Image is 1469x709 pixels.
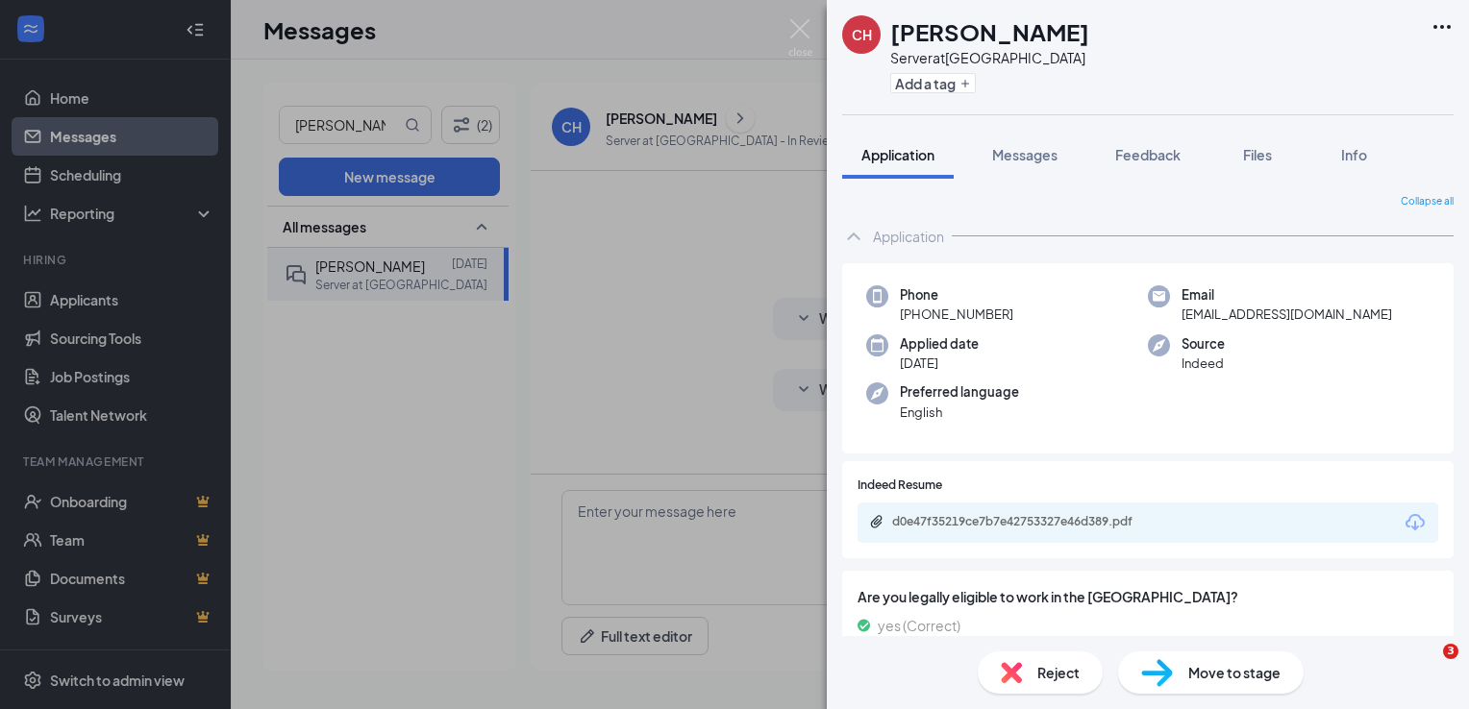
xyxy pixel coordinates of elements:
span: Info [1341,146,1367,163]
span: Phone [900,285,1013,305]
span: Messages [992,146,1058,163]
button: PlusAdd a tag [890,73,976,93]
span: [PHONE_NUMBER] [900,305,1013,324]
span: Collapse all [1401,194,1454,209]
span: Files [1243,146,1272,163]
span: English [900,403,1019,422]
span: Email [1182,285,1392,305]
div: d0e47f35219ce7b7e42753327e46d389.pdf [892,514,1161,529]
svg: Plus [959,78,971,89]
span: Application [861,146,934,163]
span: Are you legally eligible to work in the [GEOGRAPHIC_DATA]? [858,586,1438,607]
svg: Paperclip [869,514,884,529]
h1: [PERSON_NAME] [890,15,1089,48]
svg: Download [1404,511,1427,534]
span: Reject [1037,662,1080,683]
span: Source [1182,334,1225,354]
div: CH [852,25,872,44]
span: yes (Correct) [878,615,960,636]
div: Application [873,227,944,246]
span: Applied date [900,334,979,354]
span: 3 [1443,644,1458,659]
span: Indeed Resume [858,477,942,495]
svg: Ellipses [1431,15,1454,38]
span: [EMAIL_ADDRESS][DOMAIN_NAME] [1182,305,1392,324]
iframe: Intercom live chat [1404,644,1450,690]
span: [DATE] [900,354,979,373]
span: Move to stage [1188,662,1281,683]
svg: ChevronUp [842,225,865,248]
span: Preferred language [900,382,1019,402]
a: Paperclipd0e47f35219ce7b7e42753327e46d389.pdf [869,514,1181,532]
span: Indeed [1182,354,1225,373]
span: Feedback [1115,146,1181,163]
div: Server at [GEOGRAPHIC_DATA] [890,48,1089,67]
